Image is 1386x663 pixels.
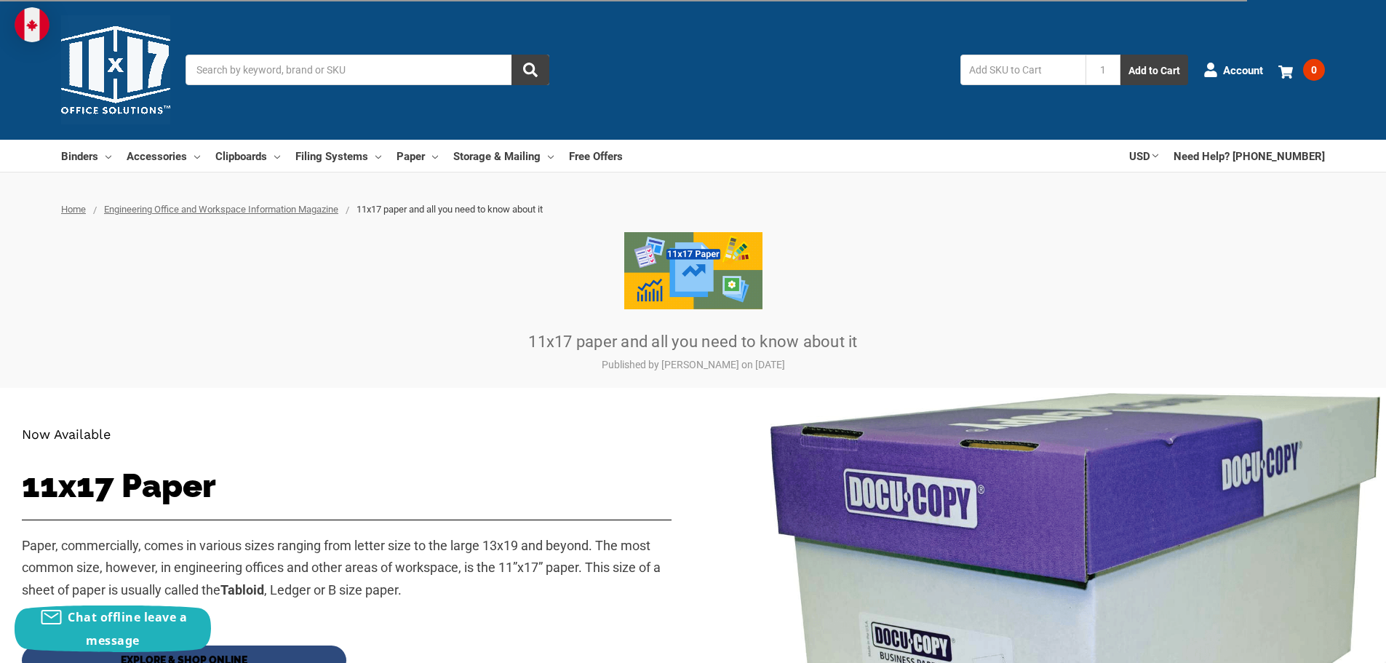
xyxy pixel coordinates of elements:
span: Account [1223,62,1263,79]
strong: Tabloid [220,581,264,598]
span: Paper, commercially, comes in various sizes ranging from letter size to the large 13x19 and beyon... [22,538,661,598]
a: Filing Systems [295,140,381,172]
span: Now Available [22,426,111,442]
a: USD [1129,140,1158,172]
a: Account [1203,51,1263,89]
img: 11x17 paper and all you need to know about it [624,232,762,309]
span: Chat offline leave a message [68,609,187,648]
input: Add SKU to Cart [960,55,1086,85]
h1: 11x17 Paper [22,467,672,505]
a: Engineering Office and Workspace Information Magazine [104,204,338,215]
a: Home [61,204,86,215]
span: 11x17 paper and all you need to know about it [357,204,543,215]
a: Need Help? [PHONE_NUMBER] [1174,140,1325,172]
img: duty and tax information for Canada [15,7,49,42]
a: Free Offers [569,140,623,172]
span: 0 [1303,59,1325,81]
a: 0 [1278,51,1325,89]
a: Accessories [127,140,200,172]
button: Add to Cart [1120,55,1188,85]
img: 11x17.com [61,15,170,124]
p: Published by [PERSON_NAME] on [DATE] [402,357,984,373]
a: Paper [397,140,438,172]
a: Binders [61,140,111,172]
a: Storage & Mailing [453,140,554,172]
button: Chat offline leave a message [15,606,211,652]
a: Clipboards [215,140,280,172]
input: Search by keyword, brand or SKU [186,55,549,85]
a: 11x17 paper and all you need to know about it [528,333,857,351]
